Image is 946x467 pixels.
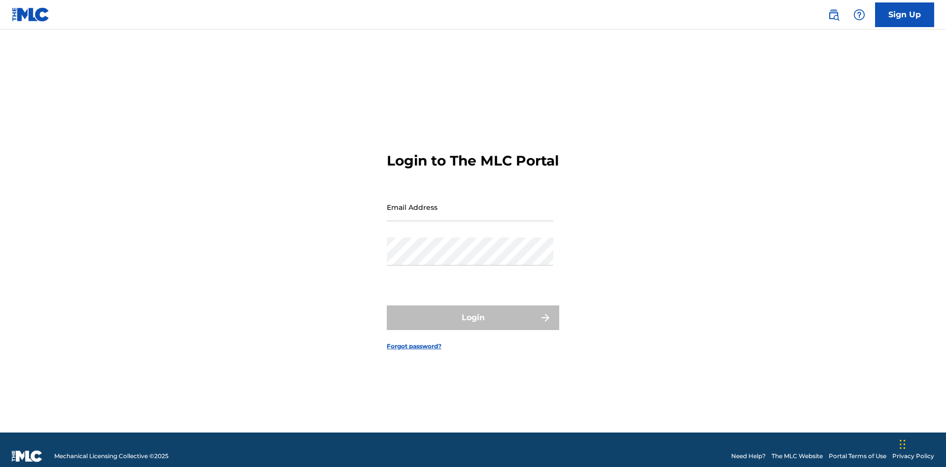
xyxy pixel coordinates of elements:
a: Need Help? [731,452,766,461]
a: Forgot password? [387,342,441,351]
a: Portal Terms of Use [829,452,886,461]
div: Help [849,5,869,25]
a: The MLC Website [772,452,823,461]
a: Privacy Policy [892,452,934,461]
iframe: Chat Widget [897,420,946,467]
h3: Login to The MLC Portal [387,152,559,169]
a: Sign Up [875,2,934,27]
div: Drag [900,430,906,459]
img: MLC Logo [12,7,50,22]
img: logo [12,450,42,462]
span: Mechanical Licensing Collective © 2025 [54,452,169,461]
a: Public Search [824,5,844,25]
img: help [853,9,865,21]
img: search [828,9,840,21]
